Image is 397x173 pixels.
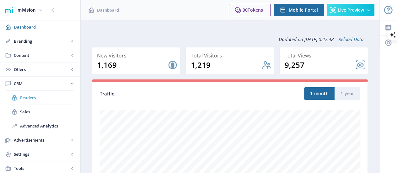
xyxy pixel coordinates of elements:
[100,90,230,97] div: Traffic
[191,51,271,60] div: Total Visitors
[92,31,368,47] div: Updated on [DATE] 0:47:48
[14,151,69,157] span: Settings
[289,8,318,13] span: Mobile Portal
[14,66,69,73] span: Offers
[229,4,271,16] button: 30Tokens
[97,7,119,13] span: Dashboard
[327,4,374,16] button: Live Preview
[338,8,364,13] span: Live Preview
[18,3,35,17] div: mivision
[6,105,74,119] a: Sales
[248,7,263,13] span: Tokens
[14,80,69,87] span: CRM
[285,60,355,70] div: 9,257
[4,5,14,15] img: 1f20cf2a-1a19-485c-ac21-848c7d04f45b.png
[14,24,75,30] span: Dashboard
[304,87,335,100] button: 1-month
[285,51,365,60] div: Total Views
[191,60,261,70] div: 1,219
[335,87,360,100] button: 1-year
[97,51,178,60] div: New Visitors
[14,165,69,171] span: Tools
[6,91,74,105] a: Readers
[14,52,69,58] span: Content
[334,36,363,42] a: Reload Data
[20,95,74,101] span: Readers
[20,123,74,129] span: Advanced Analytics
[6,119,74,133] a: Advanced Analytics
[97,60,168,70] div: 1,169
[14,38,69,44] span: Branding
[20,109,74,115] span: Sales
[14,137,69,143] span: Advertisements
[274,4,324,16] button: Mobile Portal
